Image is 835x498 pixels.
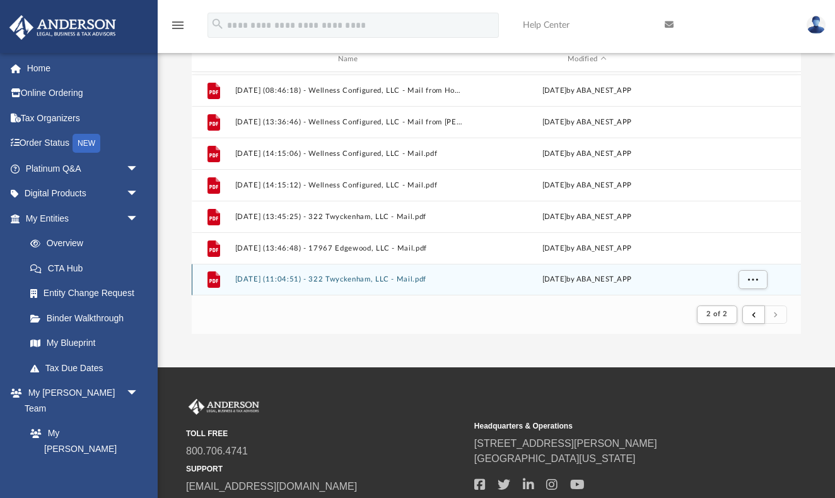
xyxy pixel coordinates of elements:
img: User Pic [807,16,826,34]
small: Headquarters & Operations [474,420,754,432]
div: [DATE] by ABA_NEST_APP [471,243,702,254]
button: [DATE] (11:04:51) - 322 Twyckenham, LLC - Mail.pdf [235,276,465,284]
a: My Blueprint [18,331,151,356]
div: by ABA_NEST_APP [471,275,702,286]
div: Modified [471,54,703,65]
span: arrow_drop_down [126,206,151,232]
a: menu [170,24,185,33]
button: [DATE] (14:15:06) - Wellness Configured, LLC - Mail.pdf [235,150,465,158]
span: arrow_drop_down [126,156,151,182]
div: [DATE] by ABA_NEST_APP [471,211,702,223]
button: [DATE] (13:45:25) - 322 Twyckenham, LLC - Mail.pdf [235,213,465,221]
small: TOLL FREE [186,428,465,439]
button: [DATE] (13:46:48) - 17967 Edgewood, LLC - Mail.pdf [235,244,465,252]
a: Entity Change Request [18,281,158,306]
div: [DATE] by ABA_NEST_APP [471,85,702,97]
img: Anderson Advisors Platinum Portal [6,15,120,40]
button: [DATE] (13:36:46) - Wellness Configured, LLC - Mail from [PERSON_NAME].pdf [235,118,465,126]
a: CTA Hub [18,256,158,281]
span: 2 of 2 [706,311,727,317]
a: Tax Due Dates [18,355,158,381]
a: [GEOGRAPHIC_DATA][US_STATE] [474,453,636,464]
a: [STREET_ADDRESS][PERSON_NAME] [474,438,657,449]
a: My [PERSON_NAME] Teamarrow_drop_down [9,381,151,421]
div: grid [192,72,802,295]
div: [DATE] by ABA_NEST_APP [471,180,702,191]
button: 2 of 2 [697,305,737,323]
a: Online Ordering [9,81,158,106]
a: My [PERSON_NAME] Team [18,421,145,477]
div: id [197,54,228,65]
div: Name [234,54,465,65]
a: Home [9,56,158,81]
a: 800.706.4741 [186,446,248,456]
a: Overview [18,231,158,256]
a: Binder Walkthrough [18,305,158,331]
span: [DATE] [542,276,566,283]
a: Platinum Q&Aarrow_drop_down [9,156,158,181]
a: My Entitiesarrow_drop_down [9,206,158,231]
button: [DATE] (08:46:18) - Wellness Configured, LLC - Mail from Howard County Chamber of Commerce.pdf [235,86,465,95]
button: [DATE] (14:15:12) - Wellness Configured, LLC - Mail.pdf [235,181,465,189]
a: [EMAIL_ADDRESS][DOMAIN_NAME] [186,481,357,492]
a: Digital Productsarrow_drop_down [9,181,158,206]
a: Tax Organizers [9,105,158,131]
div: [DATE] by ABA_NEST_APP [471,148,702,160]
div: [DATE] by ABA_NEST_APP [471,117,702,128]
span: arrow_drop_down [126,381,151,406]
span: arrow_drop_down [126,181,151,207]
i: menu [170,18,185,33]
small: SUPPORT [186,463,465,475]
i: search [211,17,225,31]
button: More options [738,271,767,290]
a: Order StatusNEW [9,131,158,157]
div: NEW [73,134,100,153]
div: id [708,54,796,65]
img: Anderson Advisors Platinum Portal [186,399,262,415]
